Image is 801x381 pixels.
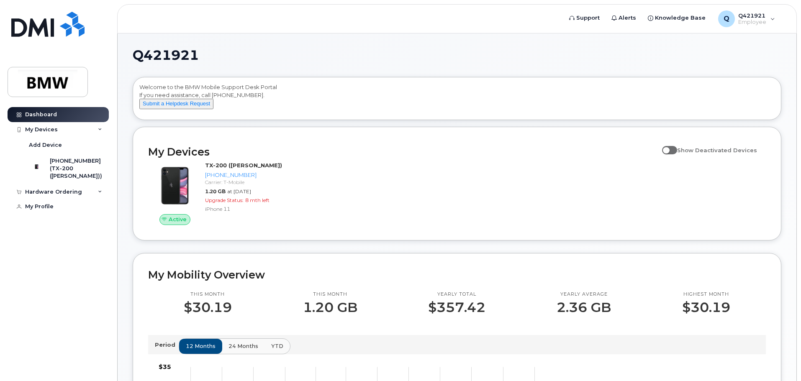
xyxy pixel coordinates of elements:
[303,300,357,315] p: 1.20 GB
[148,161,295,225] a: ActiveTX-200 ([PERSON_NAME])[PHONE_NUMBER]Carrier: T-Mobile1.20 GBat [DATE]Upgrade Status:8 mth l...
[557,291,611,298] p: Yearly average
[139,99,213,109] button: Submit a Helpdesk Request
[205,205,292,212] div: iPhone 11
[557,300,611,315] p: 2.36 GB
[139,83,775,117] div: Welcome to the BMW Mobile Support Desk Portal If you need assistance, call [PHONE_NUMBER].
[428,300,485,315] p: $357.42
[228,342,258,350] span: 24 months
[148,146,658,158] h2: My Devices
[205,179,292,186] div: Carrier: T-Mobile
[184,300,232,315] p: $30.19
[133,49,199,61] span: Q421921
[184,291,232,298] p: This month
[245,197,270,203] span: 8 mth left
[155,166,195,206] img: iPhone_11.jpg
[428,291,485,298] p: Yearly total
[205,162,282,169] strong: TX-200 ([PERSON_NAME])
[303,291,357,298] p: This month
[271,342,283,350] span: YTD
[155,341,179,349] p: Period
[765,345,795,375] iframe: Messenger Launcher
[205,171,292,179] div: [PHONE_NUMBER]
[139,100,213,107] a: Submit a Helpdesk Request
[662,142,669,149] input: Show Deactivated Devices
[682,300,730,315] p: $30.19
[682,291,730,298] p: Highest month
[159,363,171,371] tspan: $35
[205,188,226,194] span: 1.20 GB
[169,215,187,223] span: Active
[677,147,757,153] span: Show Deactivated Devices
[148,268,766,281] h2: My Mobility Overview
[205,197,244,203] span: Upgrade Status:
[227,188,251,194] span: at [DATE]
